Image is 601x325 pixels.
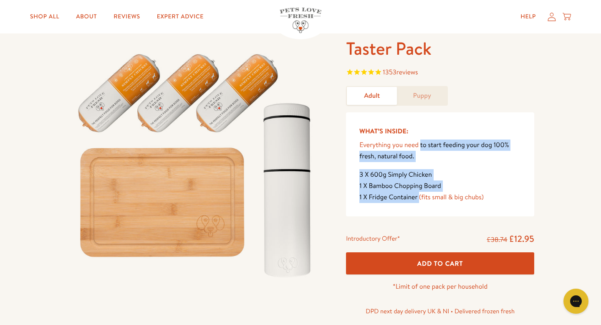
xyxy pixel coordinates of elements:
img: Taster Pack - Adult [67,37,326,286]
div: 1 X Fridge Container (fits small & big chubs) [359,192,521,203]
img: Pets Love Fresh [280,8,321,33]
p: Everything you need to start feeding your dog 100% fresh, natural food. [359,140,521,162]
h5: What’s Inside: [359,126,521,137]
a: Help [514,8,543,25]
span: 1 X Bamboo Chopping Board [359,181,441,190]
span: £12.95 [509,233,534,245]
div: 3 X 600g Simply Chicken [359,169,521,180]
iframe: Gorgias live chat messenger [559,286,593,317]
a: Adult [347,87,397,105]
span: 1353 reviews [383,68,418,77]
span: Add To Cart [417,259,463,268]
a: About [69,8,104,25]
s: £38.74 [487,235,507,244]
h1: Taster Pack [346,37,534,60]
p: *Limit of one pack per household [346,281,534,292]
span: reviews [396,68,418,77]
a: Expert Advice [150,8,210,25]
a: Puppy [397,87,447,105]
a: Reviews [107,8,146,25]
p: DPD next day delivery UK & NI • Delivered frozen fresh [346,306,534,317]
a: Shop All [23,8,66,25]
div: Introductory Offer* [346,233,400,246]
button: Add To Cart [346,252,534,274]
span: Rated 4.8 out of 5 stars 1353 reviews [346,67,534,79]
